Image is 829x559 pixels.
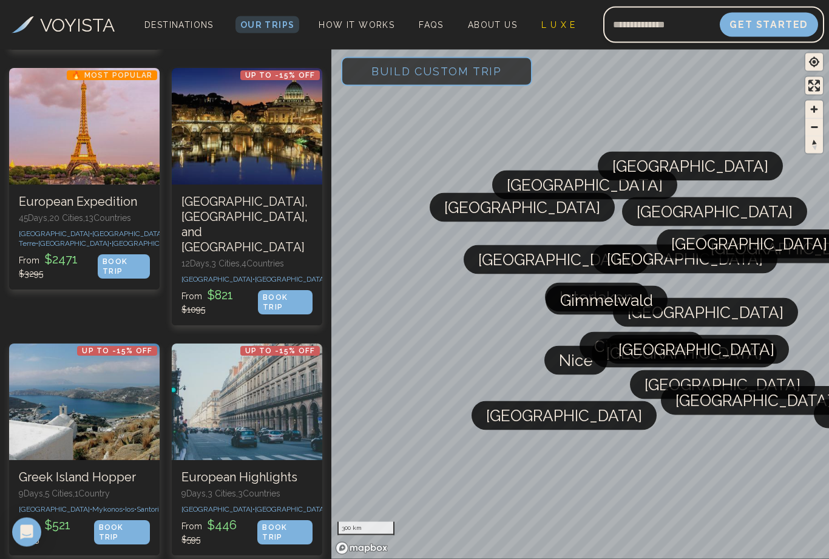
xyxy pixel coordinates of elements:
[140,15,218,51] span: Destinations
[240,20,295,30] span: Our Trips
[486,401,642,430] span: [GEOGRAPHIC_DATA]
[805,119,823,136] span: Zoom out
[536,16,581,33] a: L U X E
[319,20,394,30] span: How It Works
[19,470,150,486] h3: Greek Island Hopper
[341,57,532,86] button: Build Custom Trip
[337,522,394,535] div: 300 km
[19,195,150,210] h3: European Expedition
[125,506,137,514] span: Ios •
[137,506,167,514] span: Santorini •
[172,69,322,326] a: London, Paris, and RomeUp to -15% OFF[GEOGRAPHIC_DATA], [GEOGRAPHIC_DATA], and [GEOGRAPHIC_DATA]1...
[92,230,166,239] span: [GEOGRAPHIC_DATA] •
[19,212,150,225] p: 45 Days, 20 Cities, 13 Countr ies
[257,521,313,545] div: BOOK TRIP
[352,46,521,97] span: Build Custom Trip
[560,286,653,315] span: Gimmelwald
[235,16,300,33] a: Our Trips
[181,470,313,486] h3: European Highlights
[77,347,157,356] p: Up to -15% OFF
[42,252,80,267] span: $ 2471
[463,16,522,33] a: About Us
[92,506,125,514] span: Mykonos •
[98,255,150,279] div: BOOK TRIP
[607,245,763,274] span: [GEOGRAPHIC_DATA]
[19,230,92,239] span: [GEOGRAPHIC_DATA] •
[205,518,239,533] span: $ 446
[804,135,824,155] span: Reset bearing to north
[255,506,328,514] span: [GEOGRAPHIC_DATA] •
[628,298,783,327] span: [GEOGRAPHIC_DATA]
[181,195,313,256] h3: [GEOGRAPHIC_DATA], [GEOGRAPHIC_DATA], and [GEOGRAPHIC_DATA]
[205,288,235,303] span: $ 821
[94,521,150,545] div: BOOK TRIP
[314,16,399,33] a: How It Works
[618,335,774,364] span: [GEOGRAPHIC_DATA]
[805,136,823,154] button: Reset bearing to north
[38,240,112,248] span: [GEOGRAPHIC_DATA] •
[478,245,634,274] span: [GEOGRAPHIC_DATA]
[181,535,200,545] span: $ 595
[12,518,41,547] div: Open Intercom Messenger
[720,13,818,37] button: Get Started
[12,16,34,33] img: Voyista Logo
[240,71,320,81] p: Up to -15% OFF
[335,541,388,555] a: Mapbox homepage
[19,517,94,546] p: From
[112,240,185,248] span: [GEOGRAPHIC_DATA] •
[560,283,634,312] span: Interlaken
[594,332,690,361] span: Cinque Terre
[671,229,827,259] span: [GEOGRAPHIC_DATA]
[181,517,257,546] p: From
[606,339,762,368] span: [GEOGRAPHIC_DATA]
[19,251,98,280] p: From
[67,71,157,81] p: 🔥 Most Popular
[258,291,313,315] div: BOOK TRIP
[637,197,793,226] span: [GEOGRAPHIC_DATA]
[419,20,444,30] span: FAQs
[19,488,150,500] p: 9 Days, 5 Cities, 1 Countr y
[12,12,115,39] a: VOYISTA
[255,276,328,284] span: [GEOGRAPHIC_DATA] •
[559,346,593,375] span: Nice
[612,152,768,181] span: [GEOGRAPHIC_DATA]
[240,347,320,356] p: Up to -15% OFF
[181,488,313,500] p: 9 Days, 3 Cities, 3 Countr ies
[19,506,92,514] span: [GEOGRAPHIC_DATA] •
[40,12,115,39] h3: VOYISTA
[9,344,160,556] a: Greek Island HopperUp to -15% OFFGreek Island Hopper9Days,5 Cities,1Country[GEOGRAPHIC_DATA]•Myko...
[468,20,517,30] span: About Us
[181,506,255,514] span: [GEOGRAPHIC_DATA] •
[805,118,823,136] button: Zoom out
[805,53,823,71] button: Find my location
[603,10,720,39] input: Email address
[19,269,43,279] span: $ 3295
[414,16,448,33] a: FAQs
[172,344,322,556] a: European HighlightsUp to -15% OFFEuropean Highlights9Days,3 Cities,3Countries[GEOGRAPHIC_DATA]•[G...
[181,287,258,316] p: From
[181,305,205,315] span: $ 1095
[805,101,823,118] button: Zoom in
[9,69,160,290] a: European Expedition🔥 Most PopularEuropean Expedition45Days,20 Cities,13Countries[GEOGRAPHIC_DATA]...
[444,193,600,222] span: [GEOGRAPHIC_DATA]
[42,518,73,533] span: $ 521
[507,171,663,200] span: [GEOGRAPHIC_DATA]
[805,77,823,95] button: Enter fullscreen
[181,276,255,284] span: [GEOGRAPHIC_DATA] •
[645,370,800,399] span: [GEOGRAPHIC_DATA]
[181,258,313,270] p: 12 Days, 3 Cities, 4 Countr ies
[541,20,576,30] span: L U X E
